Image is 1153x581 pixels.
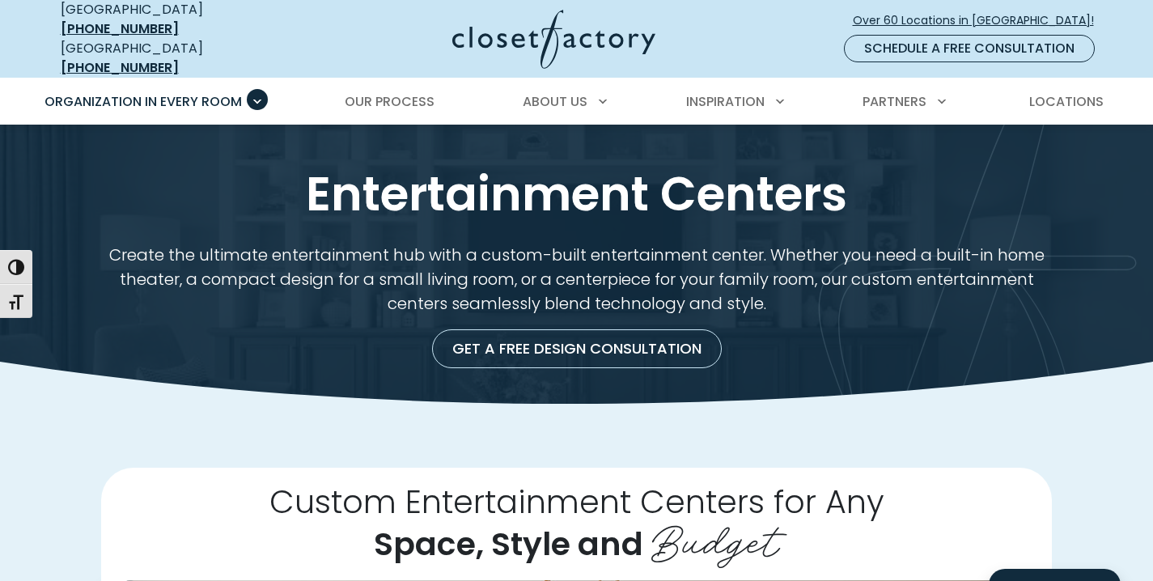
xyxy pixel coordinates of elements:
span: Budget [651,505,779,570]
a: [PHONE_NUMBER] [61,19,179,38]
img: Closet Factory Logo [452,10,655,69]
span: Custom Entertainment Centers for Any [269,479,884,524]
span: Organization in Every Room [45,92,242,111]
span: Partners [863,92,926,111]
span: Our Process [345,92,434,111]
span: Locations [1029,92,1104,111]
div: [GEOGRAPHIC_DATA] [61,39,295,78]
span: About Us [523,92,587,111]
span: Inspiration [686,92,765,111]
span: Over 60 Locations in [GEOGRAPHIC_DATA]! [853,12,1107,29]
nav: Primary Menu [33,79,1121,125]
span: Space, Style and [374,521,643,566]
a: Schedule a Free Consultation [844,35,1095,62]
a: [PHONE_NUMBER] [61,58,179,77]
a: Over 60 Locations in [GEOGRAPHIC_DATA]! [852,6,1108,35]
p: Create the ultimate entertainment hub with a custom-built entertainment center. Whether you need ... [101,244,1052,316]
a: Get a Free Design Consultation [432,329,722,368]
h1: Entertainment Centers [57,163,1096,224]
